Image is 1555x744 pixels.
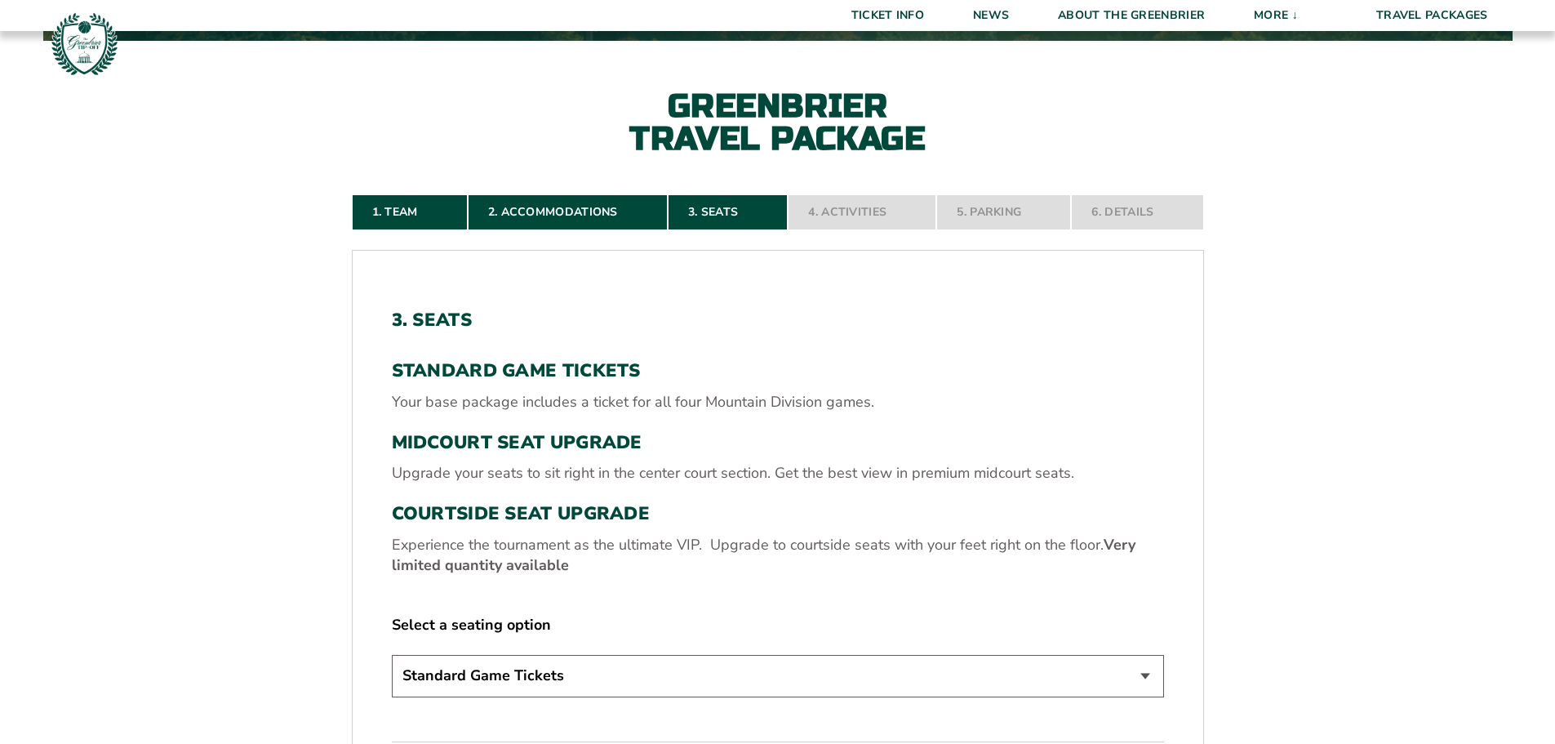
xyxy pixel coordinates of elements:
[598,90,957,155] h2: Greenbrier Travel Package
[392,392,1164,412] p: Your base package includes a ticket for all four Mountain Division games.
[352,194,468,230] a: 1. Team
[468,194,668,230] a: 2. Accommodations
[392,310,1164,331] h2: 3. Seats
[392,503,1164,524] h3: Courtside Seat Upgrade
[392,432,1164,453] h3: Midcourt Seat Upgrade
[392,535,1164,576] p: Experience the tournament as the ultimate VIP. Upgrade to courtside seats with your feet right on...
[392,535,1135,575] strong: Very limited quantity available
[392,360,1164,381] h3: Standard Game Tickets
[392,615,1164,635] label: Select a seating option
[392,463,1164,483] p: Upgrade your seats to sit right in the center court section. Get the best view in premium midcour...
[49,8,120,79] img: Greenbrier Tip-Off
